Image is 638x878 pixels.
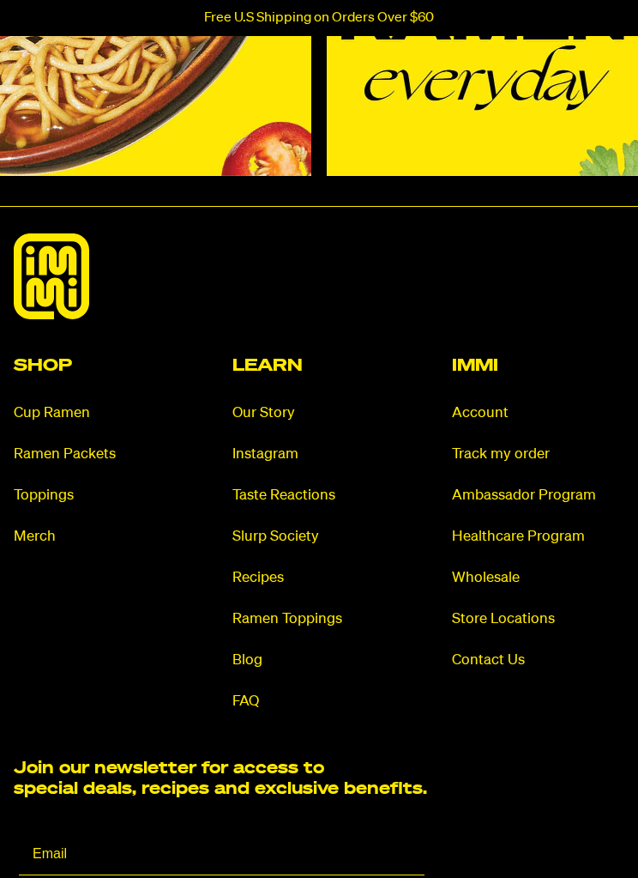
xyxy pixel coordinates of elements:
[232,651,405,670] a: Blog
[452,568,624,588] a: Wholesale
[232,486,405,506] a: Taste Reactions
[452,357,624,374] h2: Immi
[452,486,624,506] a: Ambassador Program
[14,445,186,464] a: Ramen Packets
[452,651,624,670] a: Contact Us
[232,692,405,711] a: FAQ
[232,357,405,374] h2: Learn
[232,609,405,629] a: Ramen Toppings
[232,403,405,423] a: Our Story
[14,758,430,799] h2: Join our newsletter for access to special deals, recipes and exclusive benefits.
[14,486,186,506] a: Toppings
[232,568,405,588] a: Recipes
[232,445,405,464] a: Instagram
[14,233,89,319] img: immieats
[232,527,405,547] a: Slurp Society
[452,403,624,423] a: Account
[14,527,186,547] a: Merch
[204,10,434,26] p: Free U.S Shipping on Orders Over $60
[14,357,186,374] h2: Shop
[14,403,186,423] a: Cup Ramen
[452,445,624,464] a: Track my order
[452,609,624,629] a: Store Locations
[452,527,624,547] a: Healthcare Program
[19,833,424,875] input: Email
